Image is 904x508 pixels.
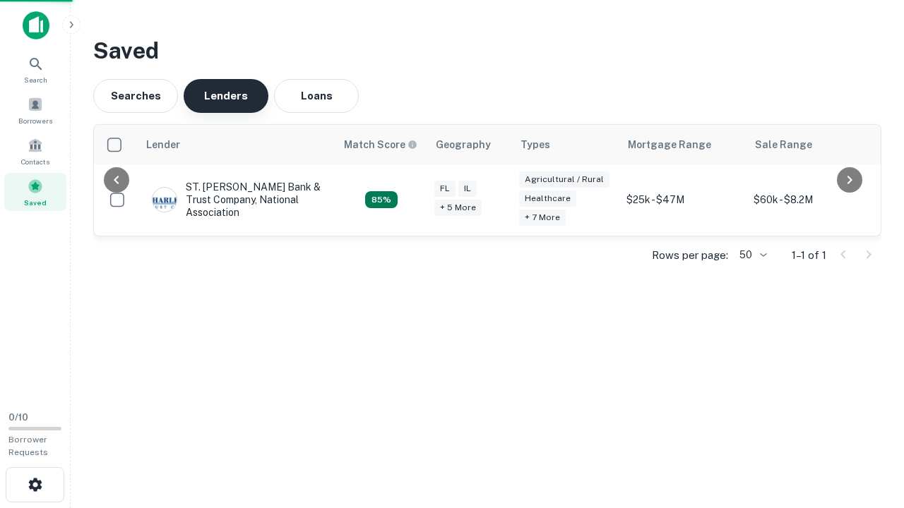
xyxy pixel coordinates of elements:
[833,395,904,463] iframe: Chat Widget
[747,125,874,164] th: Sale Range
[519,190,576,207] div: Healthcare
[274,79,359,113] button: Loans
[734,245,769,265] div: 50
[458,181,477,197] div: IL
[4,91,66,129] a: Borrowers
[519,210,566,226] div: + 7 more
[93,79,178,113] button: Searches
[512,125,619,164] th: Types
[652,247,728,264] p: Rows per page:
[152,181,321,219] div: ST. [PERSON_NAME] Bank & Trust Company, National Association
[619,164,747,236] td: $25k - $47M
[434,200,482,216] div: + 5 more
[184,79,268,113] button: Lenders
[335,125,427,164] th: Capitalize uses an advanced AI algorithm to match your search with the best lender. The match sco...
[747,164,874,236] td: $60k - $8.2M
[619,125,747,164] th: Mortgage Range
[344,137,415,152] h6: Match Score
[628,136,711,153] div: Mortgage Range
[93,34,881,68] h3: Saved
[4,132,66,170] a: Contacts
[4,173,66,211] a: Saved
[138,125,335,164] th: Lender
[521,136,550,153] div: Types
[755,136,812,153] div: Sale Range
[153,188,177,212] img: picture
[24,197,47,208] span: Saved
[365,191,398,208] div: Capitalize uses an advanced AI algorithm to match your search with the best lender. The match sco...
[8,412,28,423] span: 0 / 10
[4,50,66,88] a: Search
[23,11,49,40] img: capitalize-icon.png
[519,171,609,188] div: Agricultural / Rural
[24,74,47,85] span: Search
[792,247,826,264] p: 1–1 of 1
[434,181,456,197] div: FL
[21,156,49,167] span: Contacts
[436,136,491,153] div: Geography
[146,136,180,153] div: Lender
[344,137,417,152] div: Capitalize uses an advanced AI algorithm to match your search with the best lender. The match sco...
[427,125,512,164] th: Geography
[8,435,48,457] span: Borrower Requests
[18,115,52,126] span: Borrowers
